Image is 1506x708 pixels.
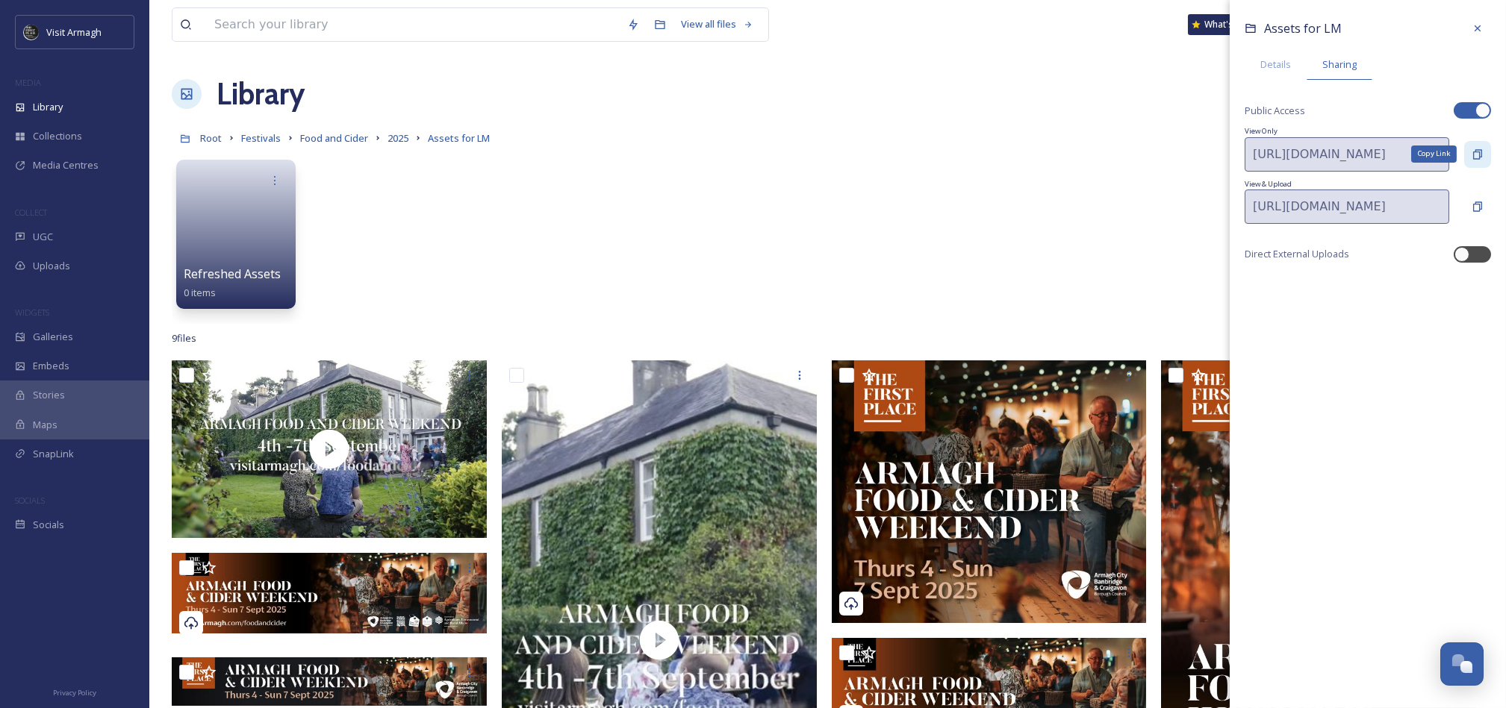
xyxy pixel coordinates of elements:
[200,129,222,147] a: Root
[388,129,408,147] a: 2025
[428,131,490,145] span: Assets for LM
[172,553,487,634] img: 4952. DIGITAL AD BILLBOARD 970x250.jpg
[33,359,69,373] span: Embeds
[33,418,57,432] span: Maps
[300,129,368,147] a: Food and Cider
[24,25,39,40] img: THE-FIRST-PLACE-VISIT-ARMAGH.COM-BLACK.jpg
[46,25,102,39] span: Visit Armagh
[184,266,281,282] span: Refreshed Assets
[300,131,368,145] span: Food and Cider
[15,495,45,506] span: SOCIALS
[1188,14,1263,35] a: What's New
[172,331,196,345] span: 9 file s
[1322,57,1357,72] span: Sharing
[207,8,620,41] input: Search your library
[1440,642,1484,686] button: Open Chat
[33,129,82,143] span: Collections
[388,131,408,145] span: 2025
[33,388,65,402] span: Stories
[832,360,1147,622] img: 4952. DIGITAL ADS MPU 300x250.jpg
[217,72,305,116] a: Library
[53,683,96,701] a: Privacy Policy
[1245,126,1491,137] span: View Only
[673,10,761,39] a: View all files
[172,360,487,537] img: thumbnail
[15,207,47,218] span: COLLECT
[1264,20,1342,37] span: Assets for LM
[15,307,49,318] span: WIDGETS
[1260,57,1291,72] span: Details
[33,230,53,244] span: UGC
[33,100,63,114] span: Library
[15,77,41,88] span: MEDIA
[33,518,64,532] span: Socials
[184,286,216,299] span: 0 items
[184,267,281,299] a: Refreshed Assets0 items
[33,158,99,172] span: Media Centres
[1245,247,1349,261] span: Direct External Uploads
[200,131,222,145] span: Root
[241,131,281,145] span: Festivals
[33,447,74,461] span: SnapLink
[53,688,96,698] span: Privacy Policy
[33,259,70,273] span: Uploads
[428,129,490,147] a: Assets for LM
[1245,179,1491,189] span: View & Upload
[1411,145,1457,162] div: Copy Link
[33,330,73,344] span: Galleries
[241,129,281,147] a: Festivals
[1245,104,1305,118] span: Public Access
